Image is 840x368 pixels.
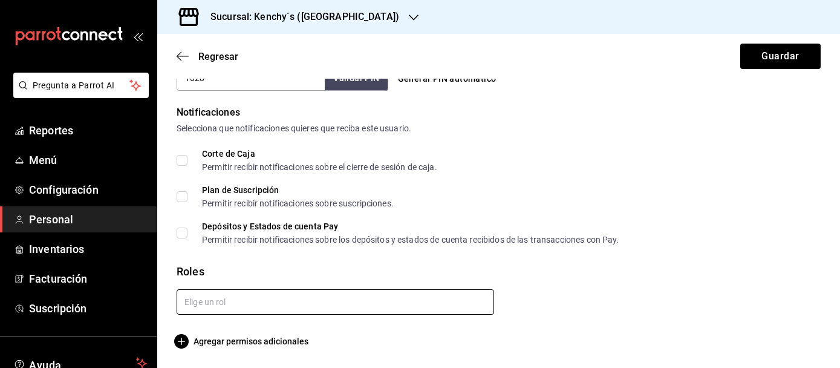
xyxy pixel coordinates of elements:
span: Personal [29,211,147,228]
span: Regresar [198,51,238,62]
button: open_drawer_menu [133,31,143,41]
div: Permitir recibir notificaciones sobre suscripciones. [202,199,394,208]
div: Roles [177,263,821,280]
input: Elige un rol [177,289,494,315]
button: Agregar permisos adicionales [177,334,308,349]
button: Generar PIN automático [393,68,501,90]
button: Pregunta a Parrot AI [13,73,149,98]
div: Permitir recibir notificaciones sobre el cierre de sesión de caja. [202,163,437,171]
span: Reportes [29,122,147,139]
div: Corte de Caja [202,149,437,158]
span: Facturación [29,271,147,287]
div: Depósitos y Estados de cuenta Pay [202,222,619,231]
span: Menú [29,152,147,168]
div: Selecciona que notificaciones quieres que reciba este usuario. [177,122,821,135]
div: Permitir recibir notificaciones sobre los depósitos y estados de cuenta recibidos de las transacc... [202,235,619,244]
div: Notificaciones [177,105,821,120]
div: Plan de Suscripción [202,186,394,194]
a: Pregunta a Parrot AI [8,88,149,100]
span: Configuración [29,182,147,198]
button: Regresar [177,51,238,62]
span: Inventarios [29,241,147,257]
span: Pregunta a Parrot AI [33,79,130,92]
button: Guardar [740,44,821,69]
span: Suscripción [29,300,147,317]
h3: Sucursal: Kenchy´s ([GEOGRAPHIC_DATA]) [201,10,399,24]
